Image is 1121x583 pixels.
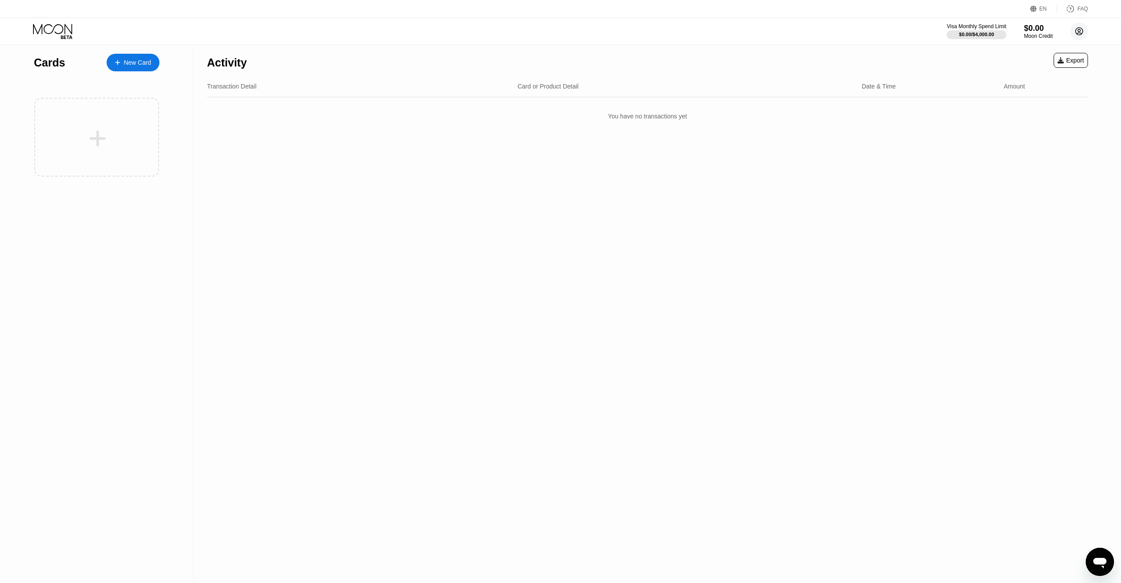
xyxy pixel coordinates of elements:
div: Amount [1004,83,1025,90]
div: Visa Monthly Spend Limit [947,23,1006,30]
div: FAQ [1077,6,1088,12]
div: EN [1040,6,1047,12]
div: FAQ [1057,4,1088,13]
div: Export [1054,53,1088,68]
div: $0.00 [1024,24,1053,33]
div: Activity [207,56,247,69]
div: Visa Monthly Spend Limit$0.00/$4,000.00 [947,23,1006,39]
iframe: Кнопка запуска окна обмена сообщениями [1086,548,1114,576]
div: $0.00Moon Credit [1024,24,1053,39]
div: Transaction Detail [207,83,256,90]
div: New Card [107,54,159,71]
div: Date & Time [862,83,895,90]
div: Export [1058,57,1084,64]
div: Cards [34,56,65,69]
div: You have no transactions yet [207,104,1088,129]
div: $0.00 / $4,000.00 [959,32,994,37]
div: Card or Product Detail [518,83,579,90]
div: EN [1030,4,1057,13]
div: Moon Credit [1024,33,1053,39]
div: New Card [124,59,151,66]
